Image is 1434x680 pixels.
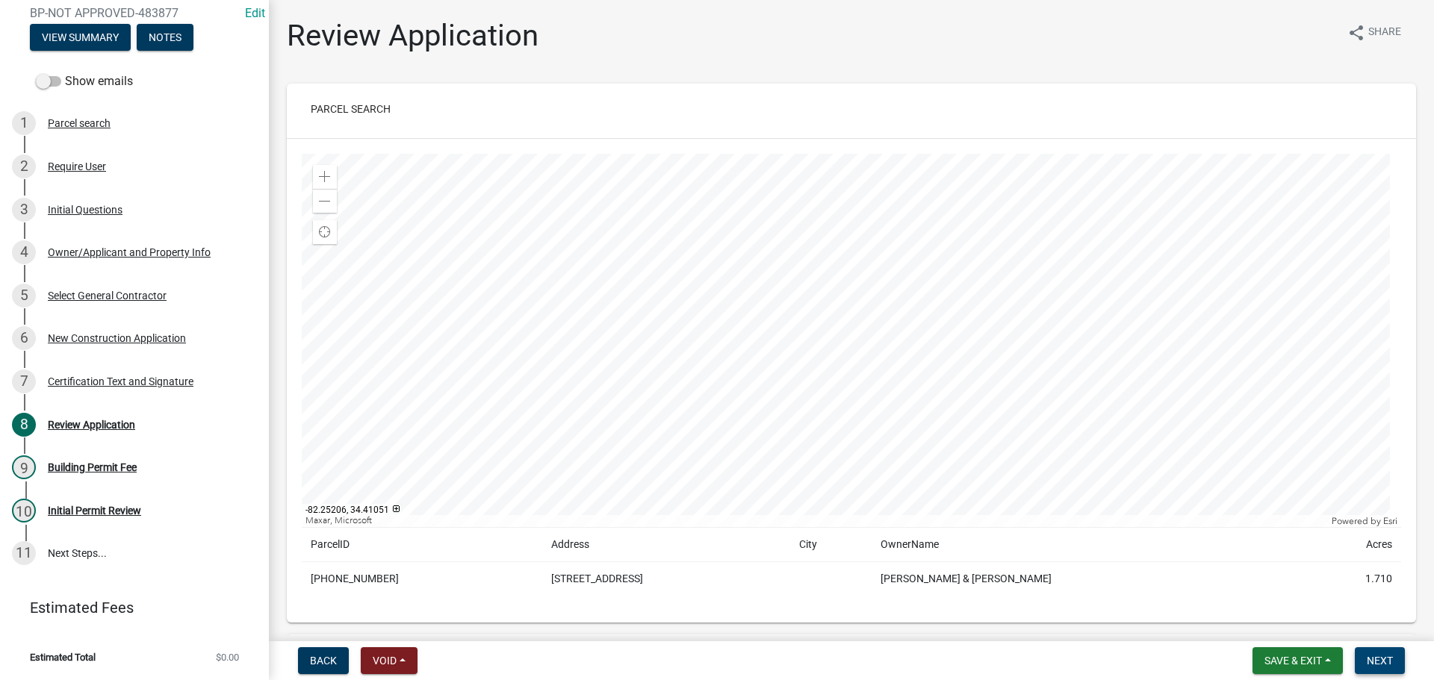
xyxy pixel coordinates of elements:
[216,652,239,662] span: $0.00
[298,647,349,674] button: Back
[313,165,337,189] div: Zoom in
[12,240,36,264] div: 4
[542,562,791,596] td: [STREET_ADDRESS]
[1300,528,1401,562] td: Acres
[12,413,36,437] div: 8
[30,32,131,44] wm-modal-confirm: Summary
[12,326,36,350] div: 6
[310,655,337,667] span: Back
[137,24,193,51] button: Notes
[48,376,193,387] div: Certification Text and Signature
[48,419,135,430] div: Review Application
[30,652,96,662] span: Estimated Total
[1368,24,1401,42] span: Share
[1300,562,1401,596] td: 1.710
[245,6,265,20] a: Edit
[313,220,337,244] div: Find my location
[12,198,36,222] div: 3
[1367,655,1393,667] span: Next
[1328,515,1401,527] div: Powered by
[12,111,36,135] div: 1
[36,72,133,90] label: Show emails
[1264,655,1322,667] span: Save & Exit
[12,284,36,308] div: 5
[313,189,337,213] div: Zoom out
[542,528,791,562] td: Address
[302,528,542,562] td: ParcelID
[1253,647,1343,674] button: Save & Exit
[302,562,542,596] td: [PHONE_NUMBER]
[302,515,1328,527] div: Maxar, Microsoft
[30,6,239,20] span: BP-NOT APPROVED-483877
[48,118,111,128] div: Parcel search
[48,333,186,343] div: New Construction Application
[12,593,245,623] a: Estimated Fees
[1383,516,1397,526] a: Esri
[48,290,167,301] div: Select General Contractor
[361,647,418,674] button: Void
[48,161,106,172] div: Require User
[872,528,1300,562] td: OwnerName
[287,18,538,54] h1: Review Application
[48,247,211,258] div: Owner/Applicant and Property Info
[1347,24,1365,42] i: share
[373,655,397,667] span: Void
[137,32,193,44] wm-modal-confirm: Notes
[872,562,1300,596] td: [PERSON_NAME] & [PERSON_NAME]
[48,505,141,516] div: Initial Permit Review
[30,24,131,51] button: View Summary
[245,6,265,20] wm-modal-confirm: Edit Application Number
[12,541,36,565] div: 11
[12,155,36,178] div: 2
[299,96,403,122] button: Parcel search
[48,462,137,472] div: Building Permit Fee
[48,205,122,215] div: Initial Questions
[12,455,36,479] div: 9
[1335,18,1413,47] button: shareShare
[790,528,872,562] td: City
[12,499,36,523] div: 10
[12,369,36,393] div: 7
[1355,647,1405,674] button: Next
